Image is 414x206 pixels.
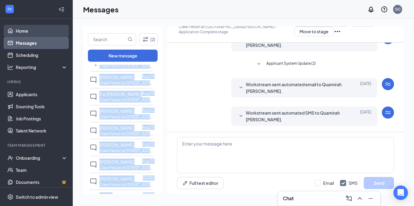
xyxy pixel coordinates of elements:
span: [DATE] [360,81,371,94]
svg: UserCheck [7,155,13,161]
span: [PERSON_NAME] [99,74,134,80]
p: Aug 23 [142,142,154,147]
button: New message [88,50,158,62]
div: GC [395,7,401,12]
span: [PERSON_NAME] [99,125,134,131]
button: Minimize [366,194,376,203]
div: Open Intercom Messenger [393,185,408,200]
button: ComposeMessage [344,194,354,203]
svg: QuestionInfo [381,6,388,13]
span: [DATE] [360,110,371,123]
span: Applicant System Update (2) [266,60,316,68]
svg: ChatInactive [90,161,97,168]
h3: Chat [283,195,294,202]
button: ChevronUp [355,194,365,203]
svg: ChatInactive [90,144,97,151]
svg: ChatInactive [90,76,97,83]
a: Applicants [16,88,68,100]
span: [PERSON_NAME] [99,108,134,114]
svg: ChevronUp [356,195,363,202]
svg: WorkstreamLogo [7,6,13,12]
a: Team [16,164,68,176]
svg: Notifications [367,6,375,13]
svg: ChatInactive [90,178,97,185]
button: Send [364,177,394,189]
svg: Collapse [58,6,65,12]
svg: WorkstreamLogo [384,109,392,116]
svg: ChatInactive [90,127,97,134]
a: Job Postings [16,113,68,125]
button: Full text editorPen [177,177,223,189]
svg: SmallChevronDown [237,84,245,91]
button: SmallChevronDownApplicant System Update (2) [255,60,316,68]
span: [PERSON_NAME] [99,176,134,181]
p: Aug 23 [142,91,154,96]
p: Crew Person at [STREET_ADDRESS][PERSON_NAME] [99,80,154,86]
span: Workstream sent automated email to Quamirah [PERSON_NAME]. [246,81,344,94]
div: Switch to admin view [16,194,58,200]
svg: Settings [7,194,13,200]
svg: Pen [182,180,188,186]
span: shyde [PERSON_NAME] [99,193,134,205]
div: Team Management [7,143,66,148]
a: Talent Network [16,125,68,137]
p: [DATE] [143,192,154,198]
a: Scheduling [16,49,68,61]
p: Aug 24 [142,74,154,79]
button: Filter (2) [139,33,158,45]
input: Search [88,34,126,45]
svg: ChatInactive [90,110,97,117]
p: Crew Person at [STREET_ADDRESS][PERSON_NAME] [99,131,154,136]
div: Onboarding [16,155,62,161]
svg: ChatInactive [90,93,97,100]
svg: WorkstreamLogo [384,80,392,88]
span: [PERSON_NAME] [99,142,134,148]
p: Aug 23 [142,159,154,164]
p: Crew Person at [STREET_ADDRESS][PERSON_NAME] [99,165,154,170]
div: Reporting [16,64,68,70]
svg: ComposeMessage [345,195,352,202]
span: Tra’[PERSON_NAME] [99,91,141,97]
p: [DATE] [143,175,154,181]
a: Messages [16,37,68,49]
p: Crew Person at [STREET_ADDRESS][PERSON_NAME] [99,64,154,69]
p: Crew Person at [STREET_ADDRESS][PERSON_NAME] [99,182,154,187]
svg: MagnifyingGlass [128,37,132,42]
svg: Ellipses [334,28,341,35]
span: [PERSON_NAME] [99,159,134,165]
button: Move to stage [294,27,334,36]
p: Crew Person at [STREET_ADDRESS][PERSON_NAME] [99,148,154,153]
p: Aug 23 [142,108,154,113]
svg: Filter [142,36,149,43]
a: DocumentsCrown [16,176,68,188]
svg: Minimize [367,195,374,202]
svg: Analysis [7,64,13,70]
div: Hiring [7,79,66,84]
p: Aug 23 [142,125,154,130]
h1: Messages [83,4,119,15]
a: Home [16,25,68,37]
a: Sourcing Tools [16,100,68,113]
p: Crew Person at [STREET_ADDRESS][PERSON_NAME] [99,97,154,103]
p: Crew Person at [GEOGRAPHIC_DATA][PERSON_NAME] - Application Complete stage [179,24,294,34]
p: Crew Person at [STREET_ADDRESS][PERSON_NAME] [99,114,154,119]
span: Workstream sent automated SMS to Quamirah [PERSON_NAME]. [246,110,344,123]
svg: SmallChevronDown [237,113,245,120]
svg: SmallChevronDown [255,60,262,68]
